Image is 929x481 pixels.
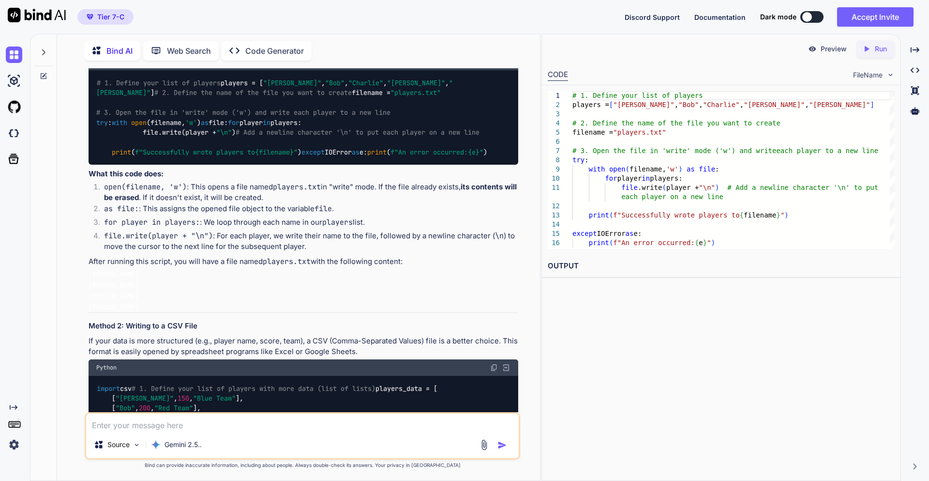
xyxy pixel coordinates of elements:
[694,13,746,21] span: Documentation
[132,384,375,393] span: # 1. Define your list of players with more data (list of lists)
[780,211,784,219] span: "
[588,239,609,247] span: print
[154,89,352,97] span: # 2. Define the name of the file you want to create
[228,118,240,127] span: for
[609,239,613,247] span: (
[96,78,453,97] span: "[PERSON_NAME]"
[715,165,719,173] span: :
[633,230,642,237] span: e:
[96,217,518,231] li: : We loop through each name in our list.
[837,7,914,27] button: Accept Invite
[185,118,197,127] span: 'w'
[699,184,715,191] span: "\n"
[638,184,662,191] span: .write
[715,184,719,191] span: )
[784,211,788,219] span: )
[387,78,445,87] span: "[PERSON_NAME]"
[502,363,510,372] img: Open in Browser
[666,184,699,191] span: player +
[77,9,134,25] button: premiumTier 7-C
[613,128,666,136] span: "players.txt"
[678,101,699,109] span: "Bob"
[609,165,626,173] span: open
[89,321,518,332] h3: Method 2: Writing to a CSV File
[613,211,739,219] span: f"Successfully wrote players to
[245,45,304,57] p: Code Generator
[542,255,900,278] h2: OUTPUT
[6,73,22,89] img: ai-studio
[97,78,221,87] span: # 1. Define your list of players
[6,436,22,453] img: settings
[605,174,617,182] span: for
[107,440,130,450] p: Source
[263,118,270,127] span: in
[96,203,518,217] li: : This assigns the opened file object to the variable .
[104,231,213,241] code: file.write(player + "\n")
[390,89,441,97] span: "players.txt"
[711,239,715,247] span: )
[495,231,504,241] code: \n
[497,440,507,450] img: icon
[352,148,360,156] span: as
[154,404,193,413] span: "Red Team"
[87,14,93,20] img: premium
[548,174,560,183] div: 10
[666,165,678,173] span: 'w'
[548,128,560,137] div: 5
[548,109,560,119] div: 3
[89,336,518,357] p: If your data is more structured (e.g., player name, score, team), a CSV (Comma-Separated Values) ...
[727,184,878,191] span: # Add a newline character '\n' to put
[167,45,211,57] p: Web Search
[367,148,387,156] span: print
[744,211,776,219] span: filename
[216,128,232,137] span: "\n"
[263,257,311,266] code: players.txt
[315,204,332,214] code: file
[390,148,483,156] span: f"An error occurred: "
[548,119,560,128] div: 4
[875,44,887,54] p: Run
[96,118,108,127] span: try
[104,217,200,227] code: for player in players:
[201,118,209,127] span: as
[548,220,560,229] div: 14
[776,211,780,219] span: }
[572,156,584,164] span: try
[135,148,298,156] span: f"Successfully wrote players to "
[236,128,479,137] span: # Add a newline character '\n' to put each player on a new line
[739,101,743,109] span: ,
[104,204,139,214] code: as file:
[468,148,479,156] span: {e}
[96,364,117,372] span: Python
[96,182,518,203] li: : This opens a file named in "write" mode. If the file already exists, . If it doesn't exist, it ...
[703,101,739,109] span: "Charlie"
[870,101,874,109] span: ]
[85,462,520,469] p: Bind can provide inaccurate information, including about people. Always double-check its answers....
[613,239,695,247] span: f"An error occurred:
[625,12,680,22] button: Discord Support
[322,217,353,227] code: players
[805,101,809,109] span: ,
[613,101,674,109] span: "[PERSON_NAME]"
[89,270,139,311] code: [PERSON_NAME] [PERSON_NAME] [PERSON_NAME] [PERSON_NAME]
[548,202,560,211] div: 12
[548,155,560,165] div: 8
[650,174,682,182] span: players:
[625,13,680,21] span: Discord Support
[617,174,642,182] span: player
[348,78,383,87] span: "Charlie"
[97,12,124,22] span: Tier 7-C
[707,239,711,247] span: "
[6,47,22,63] img: chat
[548,100,560,109] div: 2
[548,229,560,238] div: 15
[263,78,321,87] span: "[PERSON_NAME]"
[572,119,776,127] span: # 2. Define the name of the file you want to creat
[584,156,588,164] span: :
[193,394,236,403] span: "Blue Team"
[629,165,666,173] span: filename,
[548,238,560,248] div: 16
[809,101,870,109] span: "[PERSON_NAME]"
[588,211,609,219] span: print
[301,148,325,156] span: except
